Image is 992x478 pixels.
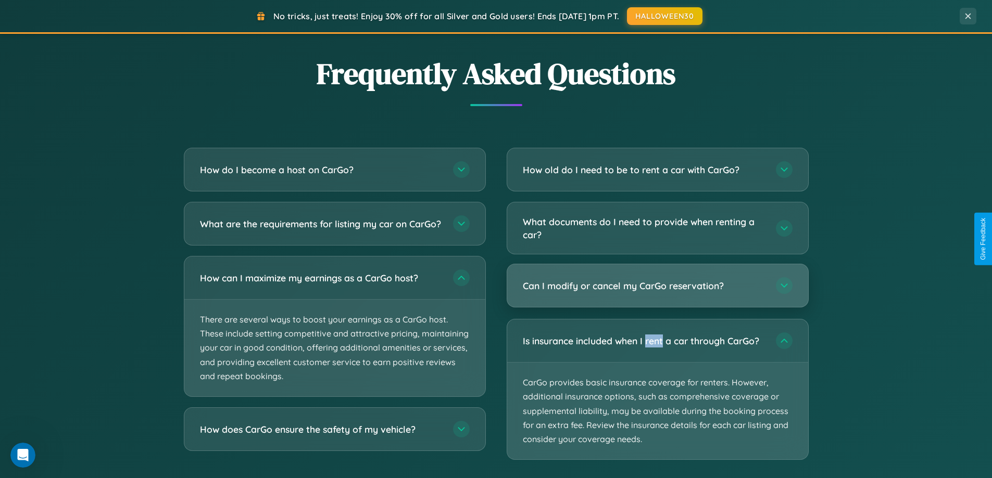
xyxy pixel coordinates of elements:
[200,163,443,176] h3: How do I become a host on CarGo?
[523,334,765,347] h3: Is insurance included when I rent a car through CarGo?
[627,7,702,25] button: HALLOWEEN30
[200,272,443,285] h3: How can I maximize my earnings as a CarGo host?
[523,163,765,176] h3: How old do I need to be to rent a car with CarGo?
[10,443,35,468] iframe: Intercom live chat
[523,215,765,241] h3: What documents do I need to provide when renting a car?
[507,363,808,459] p: CarGo provides basic insurance coverage for renters. However, additional insurance options, such ...
[523,279,765,292] h3: Can I modify or cancel my CarGo reservation?
[184,54,809,94] h2: Frequently Asked Questions
[200,217,443,230] h3: What are the requirements for listing my car on CarGo?
[273,11,619,21] span: No tricks, just treats! Enjoy 30% off for all Silver and Gold users! Ends [DATE] 1pm PT.
[200,423,443,436] h3: How does CarGo ensure the safety of my vehicle?
[980,218,987,260] div: Give Feedback
[184,300,485,396] p: There are several ways to boost your earnings as a CarGo host. These include setting competitive ...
